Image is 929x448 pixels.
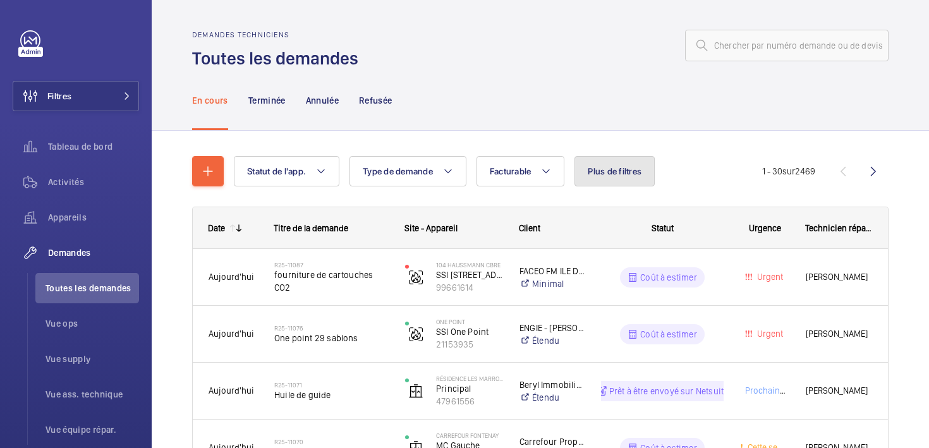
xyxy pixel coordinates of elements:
p: 47961556 [436,395,503,408]
span: Aujourd'hui [209,385,254,396]
a: Minimal [519,277,585,290]
span: Statut de l'app. [247,166,306,176]
button: Facturable [477,156,565,186]
h2: R25-11070 [274,438,389,445]
span: Vue supply [46,353,139,365]
p: En cours [192,94,228,107]
span: [PERSON_NAME] [806,327,872,341]
p: Coût à estimer [640,328,697,341]
p: ENGIE - [PERSON_NAME] - [PHONE_NUMBER] [519,322,585,334]
button: Type de demande [349,156,466,186]
span: Urgent [755,329,783,339]
p: Annulée [306,94,339,107]
span: Statut [652,223,674,233]
img: fire_alarm.svg [408,270,423,285]
span: Toutes les demandes [46,282,139,294]
span: Appareils [48,211,139,224]
span: [PERSON_NAME] [806,270,872,284]
span: Vue ass. technique [46,388,139,401]
p: Beryl Immobilier - [PERSON_NAME] [519,378,585,391]
span: Facturable [490,166,531,176]
button: Plus de filtres [574,156,655,186]
p: Carrefour Fontenay [436,432,503,439]
span: Huile de guide [274,389,389,401]
span: Activités [48,176,139,188]
p: Refusée [359,94,392,107]
span: Filtres [47,90,71,102]
span: [PERSON_NAME] [806,384,872,398]
img: elevator.svg [408,384,423,399]
p: Carrefour Property [519,435,585,448]
span: Client [519,223,540,233]
p: Prêt à être envoyé sur Netsuite [609,385,729,397]
h1: Toutes les demandes [192,47,366,70]
a: Étendu [519,334,585,347]
span: Vue équipe répar. [46,423,139,436]
button: Filtres [13,81,139,111]
div: Date [208,223,225,233]
span: sur [782,166,795,176]
a: Étendu [519,391,585,404]
h2: Demandes techniciens [192,30,366,39]
span: Site - Appareil [404,223,458,233]
p: Résidence Les Marronniers [436,375,503,382]
p: Coût à estimer [640,271,697,284]
span: Aujourd'hui [209,329,254,339]
p: Terminée [248,94,286,107]
h2: R25-11076 [274,324,389,332]
p: SSI [STREET_ADDRESS] [436,269,503,281]
p: FACEO FM ILE DE France - Vinci Facilities SIP [519,265,585,277]
span: Vue ops [46,317,139,330]
span: Urgence [749,223,781,233]
span: One point 29 sablons [274,332,389,344]
p: 99661614 [436,281,503,294]
span: fourniture de cartouches CO2 [274,269,389,294]
span: Plus de filtres [588,166,641,176]
span: Tableau de bord [48,140,139,153]
button: Statut de l'app. [234,156,339,186]
p: Principal [436,382,503,395]
span: Urgent [755,272,783,282]
img: fire_alarm.svg [408,327,423,342]
input: Chercher par numéro demande ou de devis [685,30,889,61]
h2: R25-11087 [274,261,389,269]
h2: R25-11071 [274,381,389,389]
span: Aujourd'hui [209,272,254,282]
p: SSI One Point [436,325,503,338]
span: Type de demande [363,166,433,176]
span: 1 - 30 2469 [762,167,815,176]
span: Prochaine visite [743,385,807,396]
span: Technicien réparateur [805,223,873,233]
p: ONE POINT [436,318,503,325]
p: 104 Haussmann CBRE [436,261,503,269]
span: Demandes [48,246,139,259]
p: 21153935 [436,338,503,351]
span: Titre de la demande [274,223,348,233]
